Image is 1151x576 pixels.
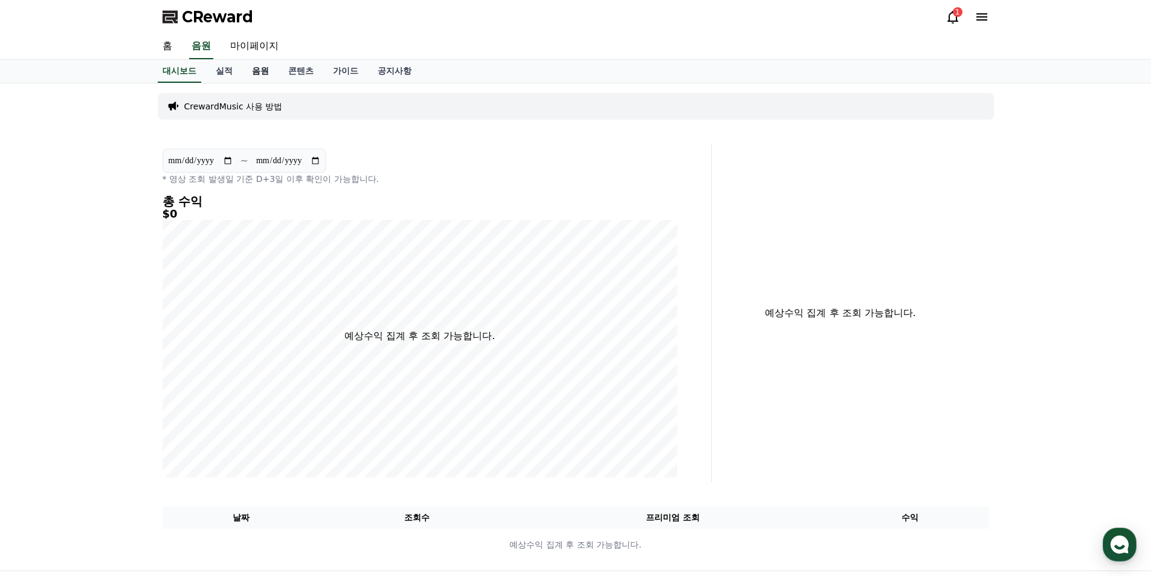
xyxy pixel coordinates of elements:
[38,401,45,411] span: 홈
[323,60,368,83] a: 가이드
[242,60,279,83] a: 음원
[514,506,831,529] th: 프리미엄 조회
[4,383,80,413] a: 홈
[721,306,960,320] p: 예상수익 집계 후 조회 가능합니다.
[163,195,677,208] h4: 총 수익
[946,10,960,24] a: 1
[156,383,232,413] a: 설정
[158,60,201,83] a: 대시보드
[831,506,989,529] th: 수익
[163,539,988,551] p: 예상수익 집계 후 조회 가능합니다.
[187,401,201,411] span: 설정
[206,60,242,83] a: 실적
[163,506,320,529] th: 날짜
[221,34,288,59] a: 마이페이지
[80,383,156,413] a: 대화
[163,7,253,27] a: CReward
[111,402,125,412] span: 대화
[953,7,962,17] div: 1
[189,34,213,59] a: 음원
[184,100,283,112] a: CrewardMusic 사용 방법
[344,329,495,343] p: 예상수익 집계 후 조회 가능합니다.
[320,506,514,529] th: 조회수
[240,154,248,168] p: ~
[163,208,677,220] h5: $0
[368,60,421,83] a: 공지사항
[163,173,677,185] p: * 영상 조회 발생일 기준 D+3일 이후 확인이 가능합니다.
[279,60,323,83] a: 콘텐츠
[182,7,253,27] span: CReward
[153,34,182,59] a: 홈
